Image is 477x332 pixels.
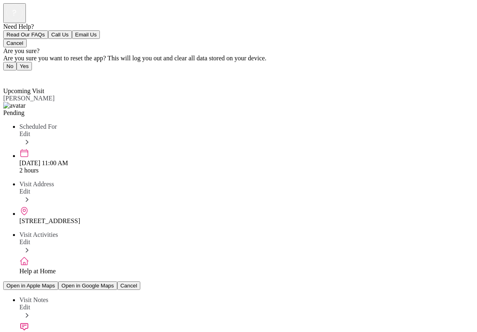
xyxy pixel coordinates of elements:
[3,23,474,30] div: Need Help?
[58,281,117,290] button: Open in Google Maps
[19,296,48,303] span: Visit Notes
[3,87,44,94] span: Upcoming Visit
[19,304,30,311] span: Edit
[19,181,54,187] span: Visit Address
[117,281,141,290] button: Cancel
[3,47,474,55] div: Are you sure?
[72,30,100,39] button: Email Us
[19,160,474,167] div: [DATE] 11:00 AM
[3,281,58,290] button: Open in Apple Maps
[19,217,474,225] div: [STREET_ADDRESS]
[19,188,30,195] span: Edit
[19,231,58,238] span: Visit Activities
[17,62,32,70] button: Yes
[8,73,21,80] span: Back
[3,55,474,62] div: Are you sure you want to reset the app? This will log you out and clear all data stored on your d...
[48,30,72,39] button: Call Us
[19,238,30,245] span: Edit
[3,62,17,70] button: No
[19,123,57,130] span: Scheduled For
[3,109,474,117] div: Pending
[3,39,27,47] button: Cancel
[3,30,48,39] button: Read Our FAQs
[3,102,25,109] img: avatar
[3,73,21,80] a: Back
[19,167,474,174] div: 2 hours
[19,268,474,275] div: Help at Home
[3,95,55,102] span: [PERSON_NAME]
[19,130,30,137] span: Edit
